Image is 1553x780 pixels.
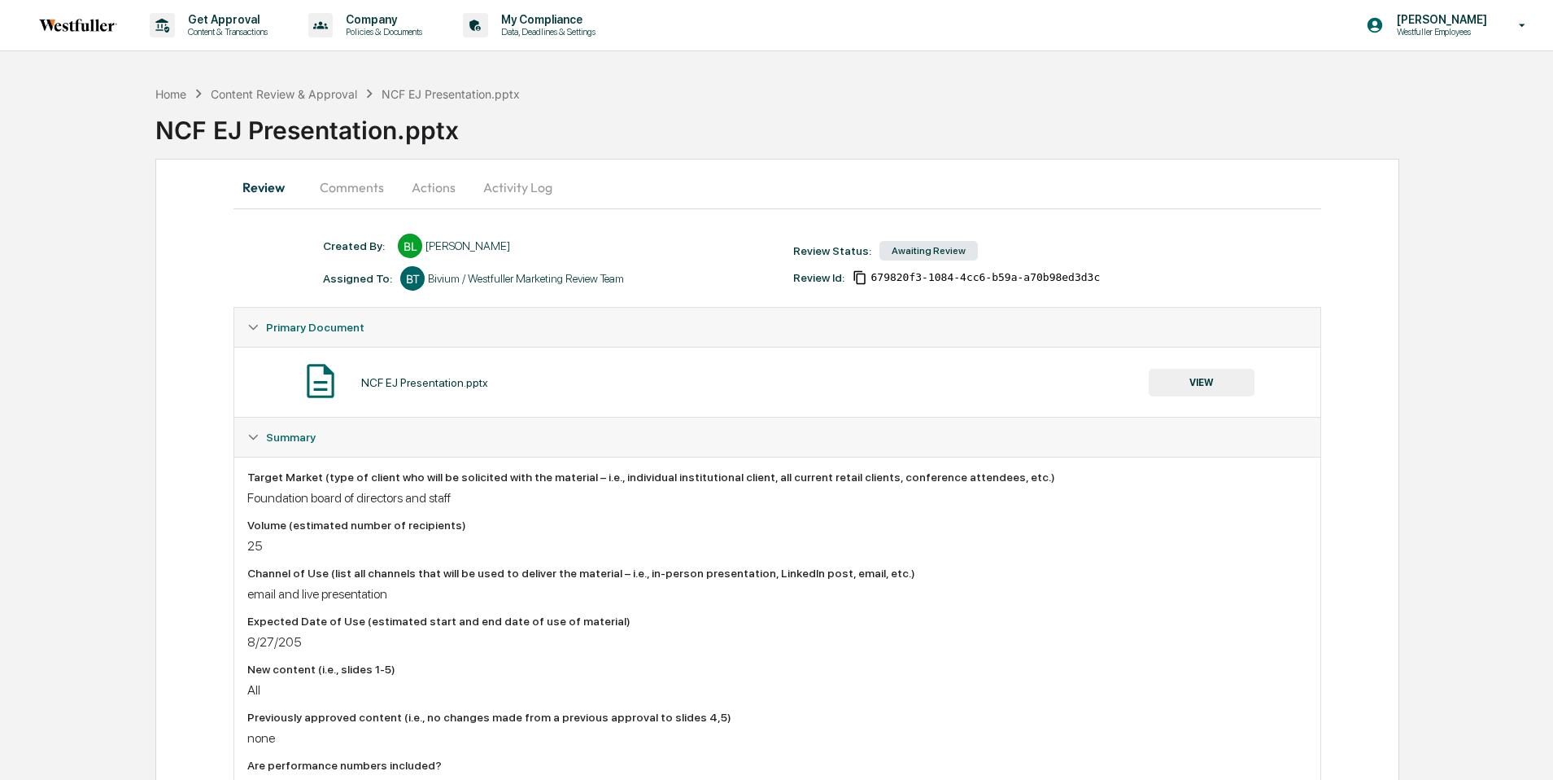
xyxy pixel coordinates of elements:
[247,663,1307,676] div: New content (i.e., slides 1-5)
[488,13,604,26] p: My Compliance
[333,13,430,26] p: Company
[323,239,390,252] div: Created By: ‎ ‎
[793,244,871,257] div: Review Status:
[266,431,316,444] span: Summary
[155,103,1553,145] div: NCF EJ Presentation.pptx
[234,347,1320,417] div: Primary Document
[247,567,1307,580] div: Channel of Use (list all channels that will be used to deliver the material – i.e., in-person pre...
[323,272,392,285] div: Assigned To:
[247,538,1307,554] div: 25
[488,26,604,37] p: Data, Deadlines & Settings
[247,634,1307,650] div: 8/27/205
[175,13,276,26] p: Get Approval
[470,168,565,207] button: Activity Log
[361,376,488,389] div: NCF EJ Presentation.pptx
[425,239,510,252] div: [PERSON_NAME]
[233,168,1320,207] div: secondary tabs example
[155,87,186,101] div: Home
[300,361,341,401] img: Document Icon
[247,615,1307,628] div: Expected Date of Use (estimated start and end date of use of material)
[428,272,624,285] div: Bivium / Westfuller Marketing Review Team
[382,87,520,101] div: NCF EJ Presentation.pptx
[233,168,307,207] button: Review
[247,490,1307,506] div: Foundation board of directors and staff
[1149,369,1254,397] button: VIEW
[247,730,1307,746] div: none
[333,26,430,37] p: Policies & Documents
[1384,13,1495,26] p: [PERSON_NAME]
[793,271,844,284] div: Review Id:
[39,19,117,32] img: logo
[400,266,425,291] div: BT
[211,87,357,101] div: Content Review & Approval
[397,168,470,207] button: Actions
[870,271,1100,284] span: 679820f3-1084-4cc6-b59a-a70b98ed3d3c
[247,471,1307,484] div: Target Market (type of client who will be solicited with the material – i.e., individual institut...
[247,519,1307,532] div: Volume (estimated number of recipients)
[266,321,364,334] span: Primary Document
[307,168,397,207] button: Comments
[234,308,1320,347] div: Primary Document
[247,586,1307,602] div: email and live presentation
[234,418,1320,457] div: Summary
[398,234,422,258] div: BL
[247,711,1307,724] div: Previously approved content (i.e., no changes made from a previous approval to slides 4,5)
[247,759,1307,772] div: Are performance numbers included?
[879,241,978,261] div: Awaiting Review
[247,682,1307,698] div: All
[175,26,276,37] p: Content & Transactions
[853,270,867,285] span: Copy Id
[1384,26,1495,37] p: Westfuller Employees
